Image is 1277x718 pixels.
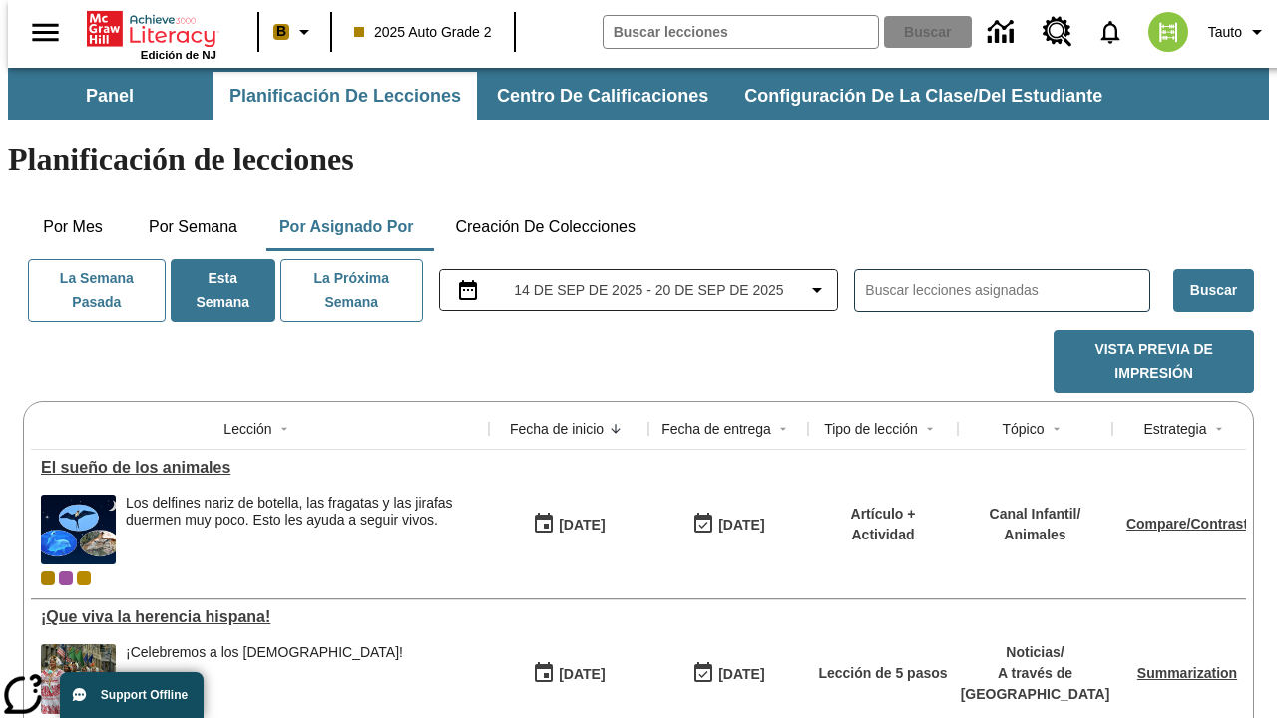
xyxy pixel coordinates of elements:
[1031,5,1084,59] a: Centro de recursos, Se abrirá en una pestaña nueva.
[1200,14,1277,50] button: Perfil/Configuración
[990,525,1081,545] p: Animales
[961,663,1110,705] p: A través de [GEOGRAPHIC_DATA]
[661,419,771,439] div: Fecha de entrega
[265,14,324,50] button: Boost El color de la clase es anaranjado claro. Cambiar el color de la clase.
[8,141,1269,178] h1: Planificación de lecciones
[448,278,830,302] button: Seleccione el intervalo de fechas opción del menú
[526,506,612,543] button: 09/17/25: Primer día en que estuvo disponible la lección
[263,203,430,251] button: Por asignado por
[718,513,764,538] div: [DATE]
[276,19,286,44] span: B
[87,9,216,49] a: Portada
[41,608,479,626] a: ¡Que viva la herencia hispana!, Lecciones
[41,459,479,477] a: El sueño de los animales, Lecciones
[685,655,771,693] button: 09/21/25: Último día en que podrá accederse la lección
[272,417,296,441] button: Sort
[559,513,605,538] div: [DATE]
[41,495,116,564] img: Fotos de una fragata, dos delfines nariz de botella y una jirafa sobre un fondo de noche estrellada.
[60,672,204,718] button: Support Offline
[126,644,403,661] div: ¡Celebremos a los [DEMOGRAPHIC_DATA]!
[718,662,764,687] div: [DATE]
[223,419,271,439] div: Lección
[8,68,1269,120] div: Subbarra de navegación
[1126,516,1248,532] a: Compare/Contrast
[805,278,829,302] svg: Collapse Date Range Filter
[1208,22,1242,43] span: Tauto
[818,663,947,684] p: Lección de 5 pasos
[771,417,795,441] button: Sort
[1054,330,1254,393] button: Vista previa de impresión
[976,5,1031,60] a: Centro de información
[1137,665,1237,681] a: Summarization
[126,495,479,529] div: Los delfines nariz de botella, las fragatas y las jirafas duermen muy poco. Esto les ayuda a segu...
[1173,269,1254,312] button: Buscar
[918,417,942,441] button: Sort
[126,495,479,564] div: Los delfines nariz de botella, las fragatas y las jirafas duermen muy poco. Esto les ayuda a segu...
[23,203,123,251] button: Por mes
[865,276,1149,305] input: Buscar lecciones asignadas
[818,504,948,545] p: Artículo + Actividad
[16,3,75,62] button: Abrir el menú lateral
[510,419,604,439] div: Fecha de inicio
[171,259,275,322] button: Esta semana
[514,280,783,301] span: 14 de sep de 2025 - 20 de sep de 2025
[1045,417,1068,441] button: Sort
[213,72,477,120] button: Planificación de lecciones
[59,571,73,585] div: OL 2025 Auto Grade 3
[133,203,253,251] button: Por semana
[41,608,479,626] div: ¡Que viva la herencia hispana!
[1143,419,1206,439] div: Estrategia
[77,571,91,585] div: New 2025 class
[126,644,403,714] div: ¡Celebremos a los hispanoamericanos!
[280,259,423,322] button: La próxima semana
[1148,12,1188,52] img: avatar image
[481,72,724,120] button: Centro de calificaciones
[28,259,166,322] button: La semana pasada
[101,688,188,702] span: Support Offline
[1136,6,1200,58] button: Escoja un nuevo avatar
[439,203,651,251] button: Creación de colecciones
[10,72,210,120] button: Panel
[87,7,216,61] div: Portada
[824,419,918,439] div: Tipo de lección
[604,417,628,441] button: Sort
[990,504,1081,525] p: Canal Infantil /
[41,571,55,585] div: Clase actual
[685,506,771,543] button: 09/17/25: Último día en que podrá accederse la lección
[604,16,878,48] input: Buscar campo
[728,72,1118,120] button: Configuración de la clase/del estudiante
[141,49,216,61] span: Edición de NJ
[1207,417,1231,441] button: Sort
[559,662,605,687] div: [DATE]
[526,655,612,693] button: 09/15/25: Primer día en que estuvo disponible la lección
[41,644,116,714] img: dos filas de mujeres hispanas en un desfile que celebra la cultura hispana. Las mujeres lucen col...
[41,459,479,477] div: El sueño de los animales
[1002,419,1044,439] div: Tópico
[961,642,1110,663] p: Noticias /
[8,72,1120,120] div: Subbarra de navegación
[1084,6,1136,58] a: Notificaciones
[354,22,492,43] span: 2025 Auto Grade 2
